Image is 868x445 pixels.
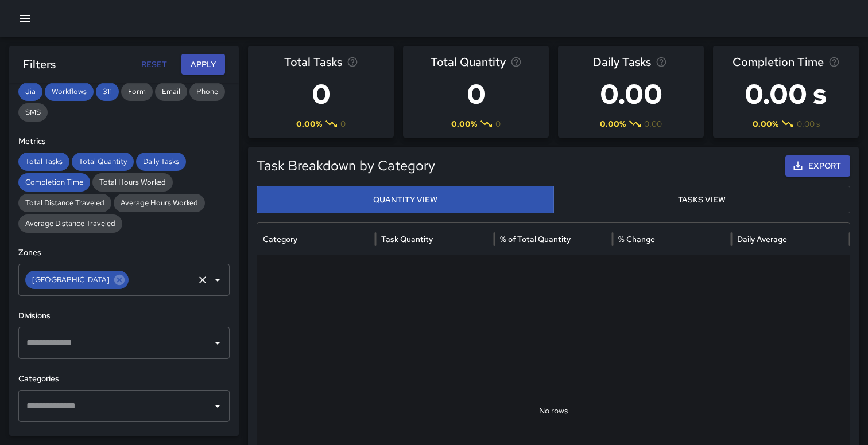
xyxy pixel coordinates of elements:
[284,71,358,117] h3: 0
[593,53,651,71] span: Daily Tasks
[18,135,230,148] h6: Metrics
[72,153,134,171] div: Total Quantity
[593,71,669,117] h3: 0.00
[18,177,90,188] span: Completion Time
[296,118,322,130] span: 0.00 %
[257,157,701,175] h5: Task Breakdown by Category
[96,83,119,101] div: 311
[644,118,662,130] span: 0.00
[347,56,358,68] svg: Total number of tasks in the selected period, compared to the previous period.
[753,118,778,130] span: 0.00 %
[381,234,433,244] div: Task Quantity
[733,53,824,71] span: Completion Time
[18,107,48,118] span: SMS
[92,173,173,192] div: Total Hours Worked
[18,86,42,97] span: Jia
[25,271,129,289] div: [GEOGRAPHIC_DATA]
[257,186,554,214] button: Quantity View
[431,71,522,117] h3: 0
[121,86,153,97] span: Form
[600,118,626,130] span: 0.00 %
[114,197,205,209] span: Average Hours Worked
[121,83,153,101] div: Form
[797,118,820,130] span: 0.00 s
[72,156,134,167] span: Total Quantity
[18,173,90,192] div: Completion Time
[733,71,840,117] h3: 0.00 s
[136,153,186,171] div: Daily Tasks
[618,234,655,244] div: % Change
[18,103,48,122] div: SMS
[18,197,111,209] span: Total Distance Traveled
[18,156,69,167] span: Total Tasks
[210,272,226,288] button: Open
[737,234,787,244] div: Daily Average
[45,86,94,97] span: Workflows
[210,398,226,414] button: Open
[500,234,571,244] div: % of Total Quantity
[431,53,506,71] span: Total Quantity
[18,310,230,322] h6: Divisions
[135,54,172,75] button: Reset
[553,186,851,214] button: Tasks View
[25,274,117,286] span: [GEOGRAPHIC_DATA]
[18,247,230,259] h6: Zones
[340,118,346,130] span: 0
[136,156,186,167] span: Daily Tasks
[96,86,119,97] span: 311
[18,153,69,171] div: Total Tasks
[18,214,122,233] div: Average Distance Traveled
[785,155,850,177] button: Export
[263,234,297,244] div: Category
[92,177,173,188] span: Total Hours Worked
[284,53,342,71] span: Total Tasks
[155,83,187,101] div: Email
[189,86,225,97] span: Phone
[155,86,187,97] span: Email
[189,83,225,101] div: Phone
[451,118,477,130] span: 0.00 %
[656,56,667,68] svg: Average number of tasks per day in the selected period, compared to the previous period.
[23,55,56,73] h6: Filters
[828,56,840,68] svg: Average time taken to complete tasks in the selected period, compared to the previous period.
[181,54,225,75] button: Apply
[45,83,94,101] div: Workflows
[18,373,230,385] h6: Categories
[195,272,211,288] button: Clear
[18,194,111,212] div: Total Distance Traveled
[510,56,522,68] svg: Total task quantity in the selected period, compared to the previous period.
[210,335,226,351] button: Open
[114,194,205,212] div: Average Hours Worked
[18,83,42,101] div: Jia
[18,218,122,229] span: Average Distance Traveled
[495,118,501,130] span: 0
